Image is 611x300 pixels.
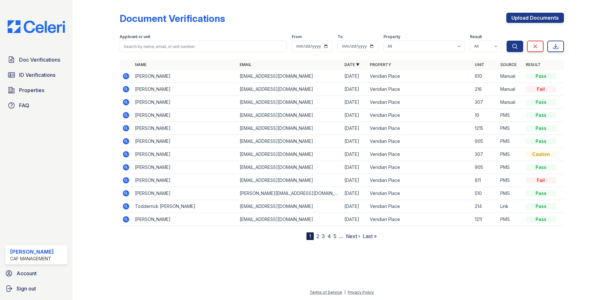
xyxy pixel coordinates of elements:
span: ID Verifications [19,71,55,79]
div: Pass [526,216,556,223]
td: [DATE] [342,213,367,226]
label: To [338,34,343,39]
td: Manual [498,70,523,83]
a: 4 [327,233,331,239]
a: Privacy Policy [348,290,374,295]
td: 905 [472,161,498,174]
div: Fail [526,177,556,183]
td: Veridian Place [367,174,472,187]
td: [PERSON_NAME] [132,122,237,135]
span: FAQ [19,102,29,109]
div: Caution [526,151,556,157]
td: [DATE] [342,135,367,148]
div: Fail [526,86,556,92]
a: Next › [346,233,360,239]
td: PMS [498,187,523,200]
td: [PERSON_NAME] [132,213,237,226]
td: [EMAIL_ADDRESS][DOMAIN_NAME] [237,213,342,226]
input: Search by name, email, or unit number [120,41,287,52]
div: Pass [526,112,556,118]
td: 216 [472,83,498,96]
td: [DATE] [342,70,367,83]
td: [EMAIL_ADDRESS][DOMAIN_NAME] [237,70,342,83]
td: [DATE] [342,200,367,213]
a: 3 [322,233,325,239]
td: [EMAIL_ADDRESS][DOMAIN_NAME] [237,109,342,122]
a: FAQ [5,99,67,112]
div: Pass [526,99,556,105]
td: [PERSON_NAME] [132,187,237,200]
td: Veridian Place [367,70,472,83]
td: PMS [498,148,523,161]
td: Todderrick [PERSON_NAME] [132,200,237,213]
td: PMS [498,161,523,174]
td: Veridian Place [367,148,472,161]
td: 610 [472,70,498,83]
td: [EMAIL_ADDRESS][DOMAIN_NAME] [237,122,342,135]
a: Date ▼ [344,62,360,67]
td: [DATE] [342,109,367,122]
td: [EMAIL_ADDRESS][DOMAIN_NAME] [237,148,342,161]
td: PMS [498,109,523,122]
td: [PERSON_NAME] [132,70,237,83]
td: [EMAIL_ADDRESS][DOMAIN_NAME] [237,174,342,187]
td: Veridian Place [367,83,472,96]
a: Last » [363,233,377,239]
div: Pass [526,138,556,144]
div: Document Verifications [120,13,225,24]
div: Pass [526,190,556,197]
span: … [339,232,343,240]
a: 2 [316,233,319,239]
a: 5 [334,233,336,239]
td: Veridian Place [367,161,472,174]
td: [EMAIL_ADDRESS][DOMAIN_NAME] [237,135,342,148]
td: [PERSON_NAME] [132,161,237,174]
td: [PERSON_NAME] [132,96,237,109]
a: Terms of Service [310,290,342,295]
div: | [344,290,346,295]
td: Veridian Place [367,135,472,148]
div: [PERSON_NAME] [10,248,54,256]
a: Sign out [3,282,70,295]
td: [EMAIL_ADDRESS][DOMAIN_NAME] [237,161,342,174]
label: Applicant or unit [120,34,150,39]
td: [DATE] [342,96,367,109]
td: PMS [498,122,523,135]
td: PMS [498,174,523,187]
td: [DATE] [342,83,367,96]
td: Manual [498,83,523,96]
td: Veridian Place [367,200,472,213]
td: [DATE] [342,161,367,174]
td: [DATE] [342,187,367,200]
div: Pass [526,125,556,131]
div: 1 [306,232,314,240]
a: ID Verifications [5,69,67,81]
td: 811 [472,174,498,187]
td: [EMAIL_ADDRESS][DOMAIN_NAME] [237,83,342,96]
td: 307 [472,148,498,161]
td: [PERSON_NAME] [132,148,237,161]
td: [DATE] [342,174,367,187]
td: 214 [472,200,498,213]
a: Properties [5,84,67,97]
td: Veridian Place [367,96,472,109]
td: Veridian Place [367,213,472,226]
td: [DATE] [342,122,367,135]
td: 510 [472,187,498,200]
td: [PERSON_NAME] [132,135,237,148]
td: [PERSON_NAME][EMAIL_ADDRESS][DOMAIN_NAME] [237,187,342,200]
td: 10 [472,109,498,122]
td: [DATE] [342,148,367,161]
a: Email [240,62,251,67]
label: Property [383,34,400,39]
label: From [292,34,302,39]
img: CE_Logo_Blue-a8612792a0a2168367f1c8372b55b34899dd931a85d93a1a3d3e32e68fde9ad4.png [3,20,70,33]
span: Properties [19,86,44,94]
td: 1211 [472,213,498,226]
div: Pass [526,203,556,210]
div: CAF Management [10,256,54,262]
a: Name [135,62,146,67]
div: Pass [526,73,556,79]
td: Veridian Place [367,109,472,122]
a: Source [500,62,516,67]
